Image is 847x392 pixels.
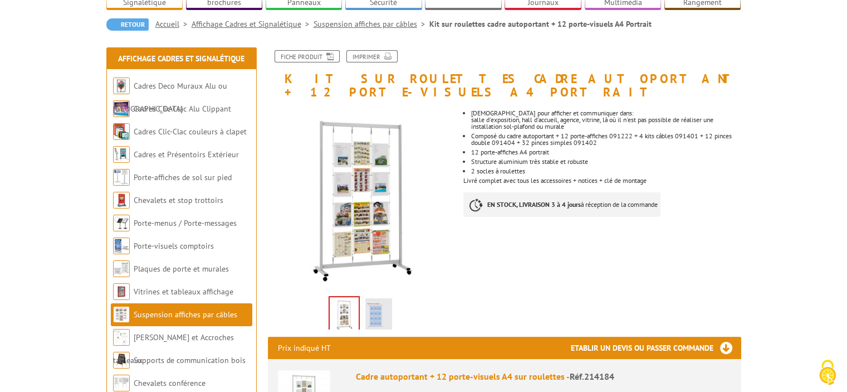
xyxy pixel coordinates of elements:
a: Porte-affiches de sol sur pied [134,172,232,182]
img: Plaques de porte et murales [113,260,130,277]
a: Cadres et Présentoirs Extérieur [134,149,239,159]
img: Cadres Clic-Clac couleurs à clapet [113,123,130,140]
h3: Etablir un devis ou passer commande [571,337,741,359]
a: Porte-menus / Porte-messages [134,218,237,228]
a: Fiche produit [275,50,340,62]
a: Porte-visuels comptoirs [134,241,214,251]
a: Imprimer [346,50,398,62]
img: Porte-affiches de sol sur pied [113,169,130,186]
a: Plaques de porte et murales [134,264,229,274]
a: Cadres Deco Muraux Alu ou [GEOGRAPHIC_DATA] [113,81,227,114]
img: Cadres Deco Muraux Alu ou Bois [113,78,130,94]
a: [PERSON_NAME] et Accroches tableaux [113,332,234,365]
span: Réf.214184 [570,371,614,382]
img: cadre_autoportant_12_porte-visuels_a4_roulettes_214184.jpg [365,298,392,333]
a: Retour [106,18,149,31]
img: Porte-visuels comptoirs [113,238,130,254]
a: Chevalets conférence [134,378,205,388]
img: Cookies (fenêtre modale) [814,359,841,386]
p: Prix indiqué HT [278,337,331,359]
img: Porte-menus / Porte-messages [113,215,130,231]
img: Chevalets et stop trottoirs [113,192,130,209]
a: Chevalets et stop trottoirs [134,195,223,205]
div: Livré complet avec tous les accessoires + notices + clé de montage [463,99,749,228]
li: [DEMOGRAPHIC_DATA] pour afficher et communiquer dans: salle d'exposition, hall d'accueil, agence,... [471,110,741,130]
li: 2 socles à roulettes [471,168,741,175]
li: Structure aluminium très stable et robuste [471,158,741,165]
img: kit_sur_roulettes_cadre_autoportant_new_214184.jpg [330,297,359,332]
img: kit_sur_roulettes_cadre_autoportant_new_214184.jpg [268,104,456,292]
a: Vitrines et tableaux affichage [134,287,233,297]
p: à réception de la commande [463,192,660,217]
a: Accueil [155,19,192,29]
img: Suspension affiches par câbles [113,306,130,323]
a: Supports de communication bois [134,355,246,365]
a: Affichage Cadres et Signalétique [192,19,314,29]
a: Affichage Cadres et Signalétique [118,54,244,64]
a: Cadres Clic-Clac Alu Clippant [134,104,231,114]
img: Cimaises et Accroches tableaux [113,329,130,346]
li: Composé du cadre autoportant + 12 porte-affiches 091222 + 4 kits câbles 091401 + 12 pinces double... [471,133,741,146]
a: Suspension affiches par câbles [314,19,429,29]
li: Kit sur roulettes cadre autoportant + 12 porte-visuels A4 Portrait [429,18,652,30]
a: Suspension affiches par câbles [134,309,237,320]
img: Vitrines et tableaux affichage [113,283,130,300]
img: Cadres et Présentoirs Extérieur [113,146,130,163]
h1: Kit sur roulettes cadre autoportant + 12 porte-visuels A4 Portrait [260,50,750,99]
div: Cadre autoportant + 12 porte-visuels A4 sur roulettes - [356,370,731,383]
strong: EN STOCK, LIVRAISON 3 à 4 jours [487,200,581,209]
button: Cookies (fenêtre modale) [808,354,847,392]
a: Cadres Clic-Clac couleurs à clapet [134,127,247,137]
img: Chevalets conférence [113,375,130,391]
li: 12 porte-affiches A4 portrait [471,149,741,156]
